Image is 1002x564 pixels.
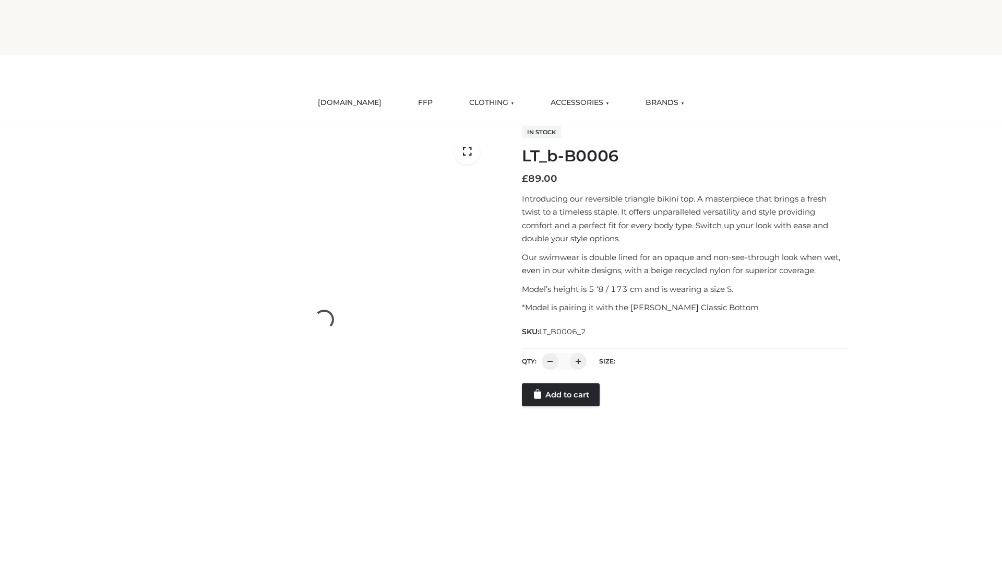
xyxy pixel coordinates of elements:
p: Model’s height is 5 ‘8 / 173 cm and is wearing a size S. [522,283,847,296]
a: ACCESSORIES [543,91,617,114]
span: In stock [522,126,561,138]
a: CLOTHING [461,91,522,114]
span: SKU: [522,325,587,338]
span: £ [522,173,528,184]
p: Introducing our reversible triangle bikini top. A masterpiece that brings a fresh twist to a time... [522,192,847,245]
p: *Model is pairing it with the [PERSON_NAME] Classic Bottom [522,301,847,314]
a: FFP [410,91,440,114]
a: Add to cart [522,383,600,406]
label: Size: [599,357,615,365]
bdi: 89.00 [522,173,557,184]
p: Our swimwear is double lined for an opaque and non-see-through look when wet, even in our white d... [522,251,847,277]
h1: LT_b-B0006 [522,147,847,166]
label: QTY: [522,357,536,365]
span: LT_B0006_2 [539,327,586,336]
a: BRANDS [638,91,692,114]
a: [DOMAIN_NAME] [310,91,389,114]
